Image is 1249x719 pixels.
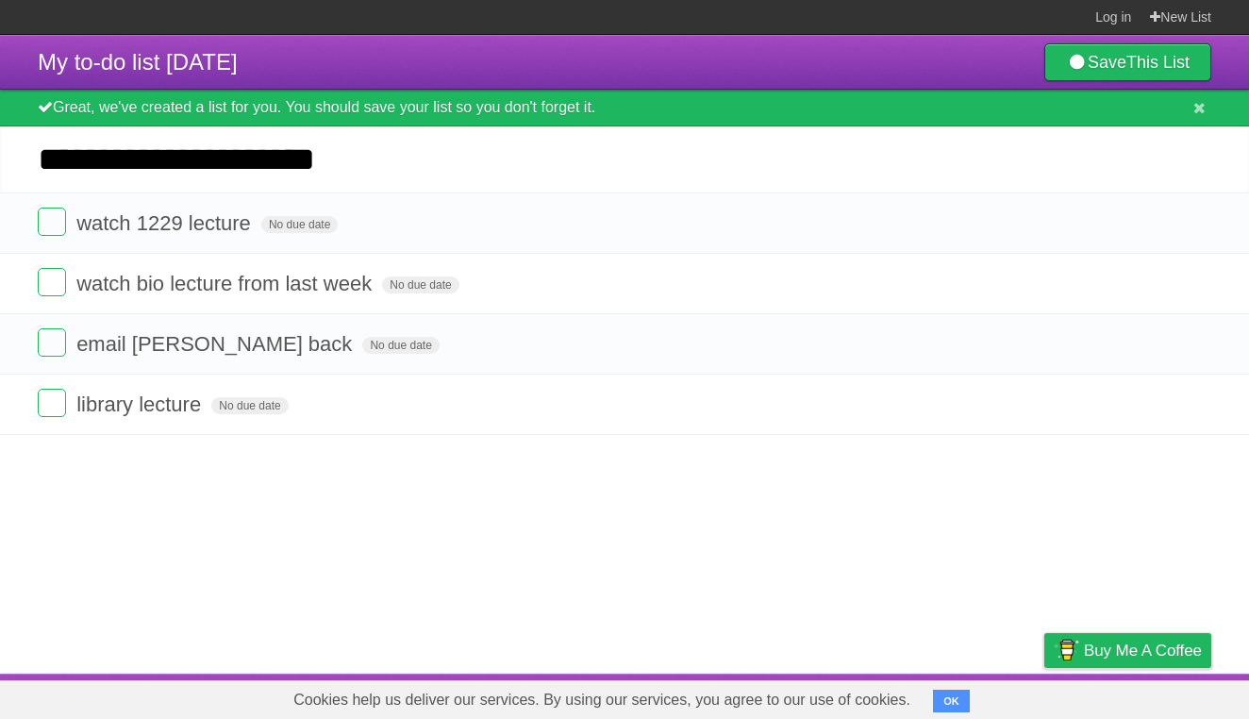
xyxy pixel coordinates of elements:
[1044,43,1211,81] a: SaveThis List
[38,328,66,357] label: Done
[382,276,458,293] span: No due date
[275,681,929,719] span: Cookies help us deliver our services. By using our services, you agree to our use of cookies.
[38,208,66,236] label: Done
[261,216,338,233] span: No due date
[362,337,439,354] span: No due date
[933,690,970,712] button: OK
[211,397,288,414] span: No due date
[1092,678,1211,714] a: Suggest a feature
[76,393,206,416] span: library lecture
[76,332,357,356] span: email [PERSON_NAME] back
[38,389,66,417] label: Done
[76,272,376,295] span: watch bio lecture from last week
[1126,53,1190,72] b: This List
[38,49,238,75] span: My to-do list [DATE]
[1044,633,1211,668] a: Buy me a coffee
[1054,634,1079,666] img: Buy me a coffee
[38,268,66,296] label: Done
[76,211,256,235] span: watch 1229 lecture
[856,678,932,714] a: Developers
[1020,678,1069,714] a: Privacy
[793,678,833,714] a: About
[956,678,997,714] a: Terms
[1084,634,1202,667] span: Buy me a coffee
